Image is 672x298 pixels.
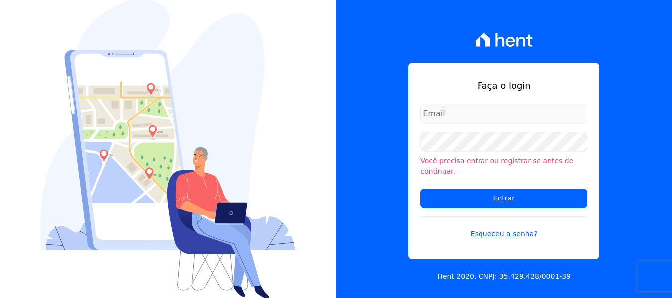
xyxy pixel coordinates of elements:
input: Entrar [420,189,587,208]
input: Email [420,104,587,124]
p: Hent 2020. CNPJ: 35.429.428/0001-39 [437,271,571,282]
li: Você precisa entrar ou registrar-se antes de continuar. [420,156,587,177]
a: Esqueceu a senha? [420,216,587,239]
h1: Faça o login [420,79,587,92]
